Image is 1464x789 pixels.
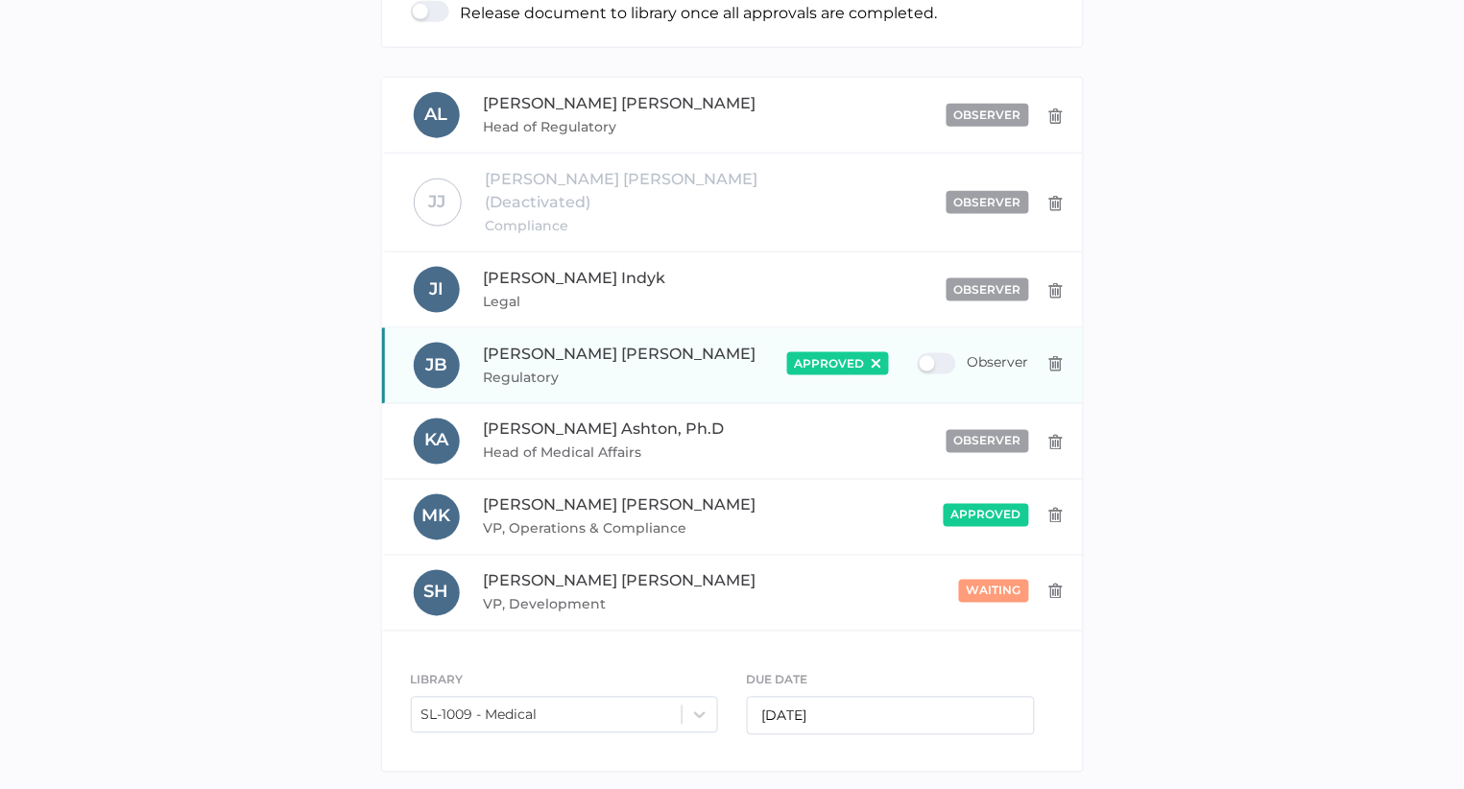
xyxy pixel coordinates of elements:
span: Regulatory [484,366,774,389]
span: M K [422,506,451,527]
span: K A [424,430,448,451]
span: [PERSON_NAME] [PERSON_NAME] (Deactivated) [486,170,758,211]
span: J I [429,278,444,299]
span: [PERSON_NAME] [PERSON_NAME] [484,94,756,112]
span: observer [954,282,1021,297]
span: Head of Regulatory [484,115,774,138]
span: VP, Development [484,593,774,616]
div: Observer [918,353,1029,374]
div: SL-1009 - Medical [421,706,538,724]
span: observer [954,108,1021,122]
span: [PERSON_NAME] Indyk [484,269,666,287]
span: approved [951,508,1021,522]
span: waiting [967,584,1021,598]
span: approved [795,355,865,372]
img: delete [1048,435,1064,450]
span: VP, Operations & Compliance [484,517,774,540]
span: J J [429,191,446,212]
span: [PERSON_NAME] [PERSON_NAME] [484,496,756,514]
span: [PERSON_NAME] Ashton, Ph.D [484,420,725,439]
p: Release document to library once all approvals are completed. [461,4,938,22]
span: S H [424,582,449,603]
span: J B [425,354,447,375]
span: observer [954,195,1021,209]
img: delete [1048,283,1064,299]
span: Compliance [486,214,811,237]
span: [PERSON_NAME] [PERSON_NAME] [484,345,756,363]
img: delete [1048,356,1064,371]
img: delete [1048,196,1064,211]
img: delete [1048,108,1064,124]
img: icon_close_white.dc4d7310.svg [872,359,881,369]
img: delete [1048,584,1064,599]
span: Head of Medical Affairs [484,442,774,465]
span: DUE DATE [747,673,808,687]
span: Legal [484,290,774,313]
span: LIBRARY [411,673,464,687]
img: delete [1048,508,1064,523]
span: observer [954,434,1021,448]
span: A L [425,104,448,125]
span: [PERSON_NAME] [PERSON_NAME] [484,572,756,590]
